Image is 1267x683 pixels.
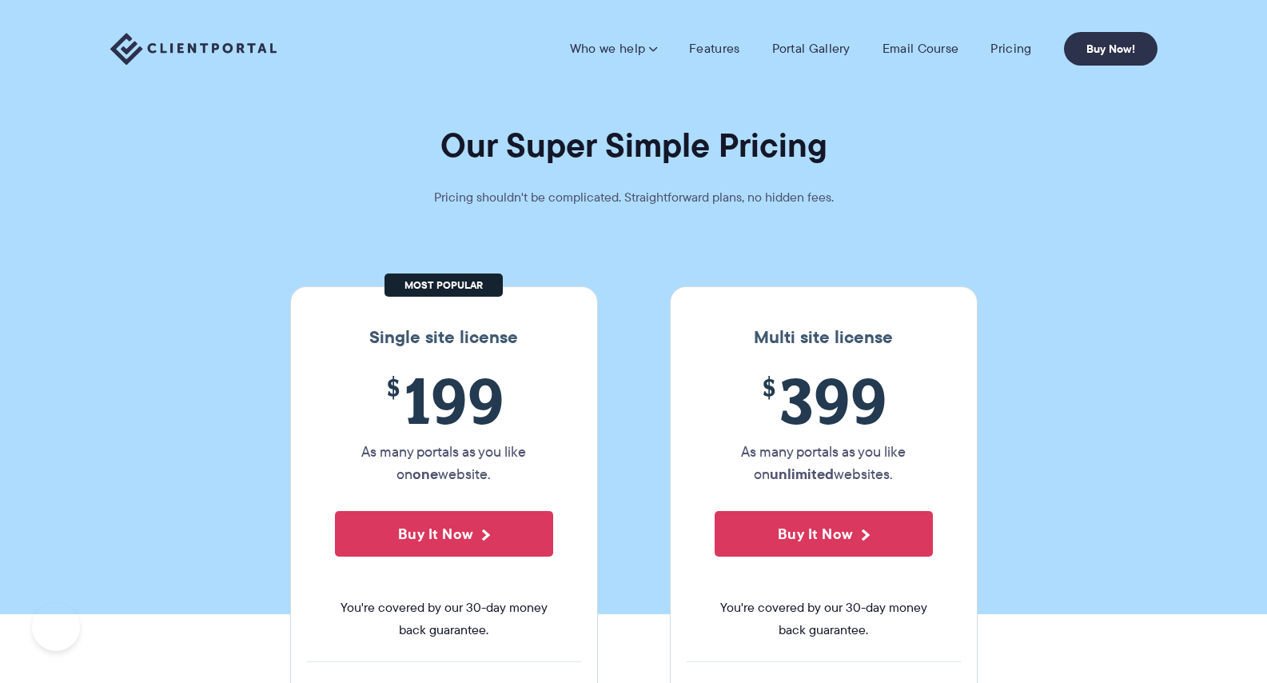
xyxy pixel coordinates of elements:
strong: unlimited [770,463,834,485]
span: You're covered by our 30-day money back guarantee. [715,597,933,641]
button: Buy It Now [335,511,553,557]
a: Who we help [570,41,657,57]
h3: Single site license [307,327,581,348]
a: Buy Now! [1064,32,1157,66]
strong: one [412,463,438,485]
span: 199 [335,364,553,437]
a: Pricing [990,41,1031,57]
span: 399 [715,364,933,437]
p: As many portals as you like on websites. [715,441,933,485]
p: Pricing shouldn't be complicated. Straightforward plans, no hidden fees. [394,186,874,209]
button: Buy It Now [715,511,933,557]
span: You're covered by our 30-day money back guarantee. [335,597,553,641]
h3: Multi site license [687,327,961,348]
p: As many portals as you like on website. [335,441,553,485]
a: Features [689,41,739,57]
a: Email Course [883,41,959,57]
iframe: Toggle Customer Support [32,603,80,651]
a: Portal Gallery [772,41,851,57]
